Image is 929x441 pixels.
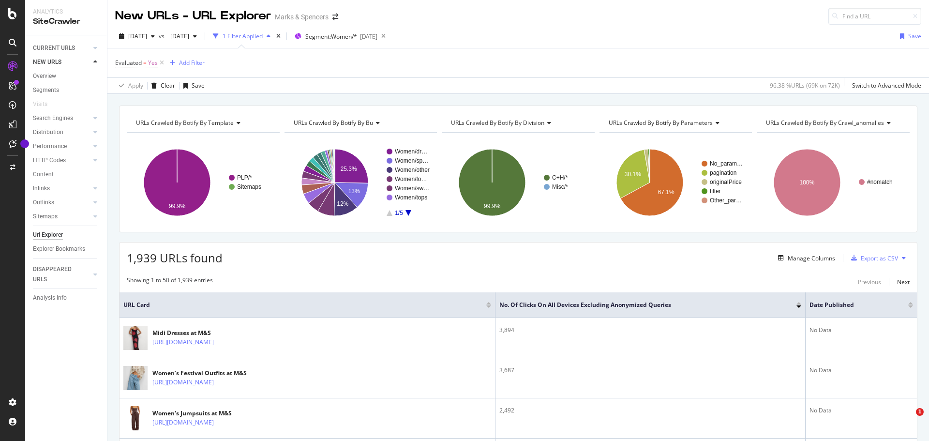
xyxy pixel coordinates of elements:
button: Switch to Advanced Mode [848,78,921,93]
a: [URL][DOMAIN_NAME] [152,418,214,427]
div: SiteCrawler [33,16,99,27]
span: URLs Crawled By Botify By template [136,119,234,127]
text: Women/sw… [395,185,429,192]
span: Evaluated [115,59,142,67]
div: 3,687 [499,366,801,375]
button: Save [896,29,921,44]
button: Add Filter [166,57,205,69]
div: 3,894 [499,326,801,335]
a: [URL][DOMAIN_NAME] [152,337,214,347]
span: URLs Crawled By Botify By crawl_anomalies [766,119,884,127]
a: Explorer Bookmarks [33,244,100,254]
button: Export as CSV [847,250,898,266]
div: Performance [33,141,67,152]
div: [DATE] [360,32,377,41]
text: 67.1% [658,189,674,196]
div: Midi Dresses at M&S [152,329,256,337]
div: Apply [128,81,143,90]
div: Switch to Advanced Mode [852,81,921,90]
div: Women's Jumpsuits at M&S [152,409,256,418]
a: Analysis Info [33,293,100,303]
text: 1/5 [395,210,403,216]
div: 96.38 % URLs ( 69K on 72K ) [770,81,840,90]
a: Distribution [33,127,90,137]
svg: A chart. [127,140,280,225]
div: Analytics [33,8,99,16]
a: Sitemaps [33,212,90,222]
div: Sitemaps [33,212,58,222]
span: 2025 Aug. 9th [128,32,147,40]
div: Analysis Info [33,293,67,303]
text: Women/tops [395,194,427,201]
div: Save [908,32,921,40]
text: 25.3% [340,166,357,172]
a: Url Explorer [33,230,100,240]
div: Content [33,169,54,180]
text: C+H/* [552,174,568,181]
span: No. of Clicks On All Devices excluding anonymized queries [499,301,782,309]
a: HTTP Codes [33,155,90,166]
a: CURRENT URLS [33,43,90,53]
div: No Data [809,366,913,375]
div: Clear [161,81,175,90]
span: 2024 Jul. 27th [166,32,189,40]
div: HTTP Codes [33,155,66,166]
div: No Data [809,406,913,415]
span: URLs Crawled By Botify By division [451,119,544,127]
text: Other_par… [710,197,742,204]
div: Visits [33,99,47,109]
img: main image [123,403,148,434]
a: Outlinks [33,198,90,208]
svg: A chart. [442,140,595,225]
div: Next [897,278,910,286]
h4: URLs Crawled By Botify By template [134,115,271,131]
a: Search Engines [33,113,90,123]
span: Date Published [809,301,894,309]
button: [DATE] [166,29,201,44]
div: Segments [33,85,59,95]
img: main image [123,322,148,354]
div: Inlinks [33,183,50,194]
svg: A chart. [285,140,437,225]
text: 12% [337,200,348,207]
img: main image [123,363,148,394]
div: Tooltip anchor [20,139,29,148]
text: 13% [348,188,360,195]
a: Performance [33,141,90,152]
a: Segments [33,85,100,95]
svg: A chart. [599,140,752,225]
div: 1 Filter Applied [223,32,263,40]
h4: URLs Crawled By Botify By bu [292,115,429,131]
span: vs [159,32,166,40]
div: Search Engines [33,113,73,123]
div: Url Explorer [33,230,63,240]
div: A chart. [757,140,910,225]
a: NEW URLS [33,57,90,67]
span: 1 [916,408,924,416]
text: 99.9% [484,203,500,210]
span: URLs Crawled By Botify By parameters [609,119,713,127]
a: DISAPPEARED URLS [33,264,90,285]
div: Showing 1 to 50 of 1,939 entries [127,276,213,288]
div: Distribution [33,127,63,137]
div: Previous [858,278,881,286]
text: No_param… [710,160,743,167]
text: Sitemaps [237,183,261,190]
div: 2,492 [499,406,801,415]
div: Add Filter [179,59,205,67]
text: Women/sp… [395,157,428,164]
h4: URLs Crawled By Botify By crawl_anomalies [764,115,901,131]
text: 100% [800,179,815,186]
a: Inlinks [33,183,90,194]
iframe: Intercom live chat [896,408,919,431]
button: Previous [858,276,881,288]
div: arrow-right-arrow-left [332,14,338,20]
div: DISAPPEARED URLS [33,264,82,285]
div: Women’s Festival Outfits at M&S [152,369,256,378]
a: Content [33,169,100,180]
text: 30.1% [625,171,641,178]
